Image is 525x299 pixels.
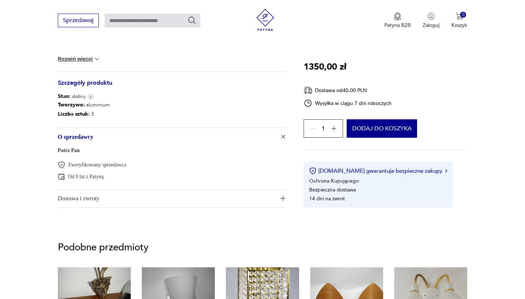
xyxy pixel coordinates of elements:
li: Bezpieczna dostawa [309,186,356,193]
div: Dostawa od 40,00 PLN [304,86,392,95]
button: Ikona plusaDostawa i zwroty [58,190,286,207]
a: Sprzedawaj [58,18,99,24]
img: Ikona certyfikatu [309,167,316,175]
div: Ikona plusaO sprzedawcy [58,145,286,189]
button: Zaloguj [423,13,440,29]
p: 1350,00 zł [304,60,346,74]
p: Zaloguj [423,22,440,29]
span: dobry [58,93,85,100]
li: Ochrona Kupującego [309,177,359,184]
p: Patyna B2B [384,22,411,29]
span: 1 [322,126,325,131]
img: Ikona plusa [279,133,287,140]
button: 0Koszyk [451,13,467,29]
img: Ikona plusa [280,196,286,201]
img: chevron down [93,55,101,63]
span: Dostawa i zwroty [58,190,276,207]
p: 3 [58,109,110,119]
b: Stan: [58,93,70,100]
button: [DOMAIN_NAME] gwarantuje bezpieczne zakupy [309,167,447,175]
img: Info icon [87,94,94,100]
img: Patyna - sklep z meblami i dekoracjami vintage [254,9,276,31]
p: Od 9 lat z Patyną [68,173,104,180]
img: Od 9 lat z Patyną [58,173,65,180]
img: Ikona dostawy [304,86,312,95]
img: Zweryfikowany sprzedawca [58,161,65,169]
button: Patyna B2B [384,13,411,29]
a: Patrz Pan [58,148,80,153]
img: Ikonka użytkownika [427,13,435,20]
p: aluminium [58,100,110,109]
p: Zweryfikowany sprzedawca [68,161,126,168]
li: 14 dni na zwrot [309,195,345,202]
img: Ikona strzałki w prawo [445,169,447,173]
div: 0 [460,12,466,18]
p: Koszyk [451,22,467,29]
div: Wysyłka w ciągu 7 dni roboczych [304,99,392,108]
button: Ikona plusaO sprzedawcy [58,128,286,145]
button: Szukaj [188,16,196,25]
span: O sprzedawcy [58,128,276,145]
img: Ikona koszyka [456,13,463,20]
button: Dodaj do koszyka [347,119,417,138]
button: Sprzedawaj [58,14,99,27]
p: Podobne przedmioty [58,243,468,252]
a: Ikona medaluPatyna B2B [384,13,411,29]
img: Ikona medalu [394,13,401,21]
h3: Szczegóły produktu [58,81,286,93]
b: Liczba sztuk: [58,110,90,117]
b: Tworzywo : [58,101,85,108]
button: Rozwiń więcej [58,55,101,63]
